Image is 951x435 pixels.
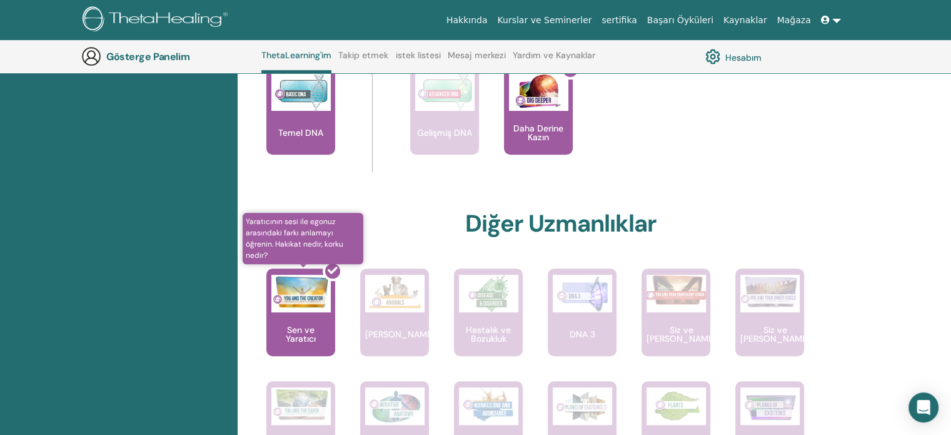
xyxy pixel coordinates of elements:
[513,50,595,70] a: Yardım ve Kaynaklar
[365,329,435,340] font: [PERSON_NAME]
[396,50,441,70] a: istek listesi
[266,269,335,381] a: Yaratıcının sesi ile egonuz arasındaki farkı anlamayı öğrenin. Hakikat nedir, korku nedir? Sen ve...
[553,275,612,312] img: DNA 3
[740,324,810,344] font: Siz ve [PERSON_NAME]
[448,50,506,70] a: Mesaj merkezi
[705,46,720,67] img: cog.svg
[446,15,488,25] font: Hakkında
[338,50,388,70] a: Takip etmek
[261,50,331,73] a: ThetaLearning'im
[504,67,573,180] a: Daha Derine Kazın Daha Derine Kazın
[908,392,938,422] div: Intercom Messenger'ı açın
[417,127,472,138] font: Gelişmiş DNA
[278,127,323,138] font: Temel DNA
[454,269,523,381] a: Hastalık ve Bozukluk Hastalık ve Bozukluk
[459,275,518,312] img: Hastalık ve Bozukluk
[735,269,804,381] a: Siz ve Yakın Çevreniz Siz ve [PERSON_NAME]
[723,15,767,25] font: Kaynaklar
[492,9,596,32] a: Kurslar ve Seminerler
[410,67,479,180] a: Gelişmiş DNA Gelişmiş DNA
[705,46,762,67] a: Hesabım
[448,49,506,61] font: Mesaj merkezi
[596,9,642,32] a: sertifika
[271,387,331,421] img: Sen ve Dünya
[365,387,425,425] img: Sezgisel Anatomi
[466,324,511,344] font: Hastalık ve Bozukluk
[772,9,815,32] a: Mağaza
[570,329,595,340] font: DNA 3
[725,51,762,63] font: Hesabım
[81,46,101,66] img: generic-user-icon.jpg
[83,6,232,34] img: logo.png
[459,387,518,425] img: Tezahür ve Bolluk
[642,269,710,381] a: Siz ve Önemli Diğeriniz Siz ve [PERSON_NAME]
[718,9,772,32] a: Kaynaklar
[647,275,706,305] img: Siz ve Önemli Diğeriniz
[360,269,429,381] a: Hayvan Semineri [PERSON_NAME]
[513,49,595,61] font: Yardım ve Kaynaklar
[271,275,331,309] img: Sen ve Yaratıcı
[548,269,616,381] a: DNA 3 DNA 3
[396,49,441,61] font: istek listesi
[271,73,331,111] img: Temel DNA
[777,15,810,25] font: Mağaza
[338,49,388,61] font: Takip etmek
[441,9,493,32] a: Hakkında
[647,324,717,344] font: Siz ve [PERSON_NAME]
[601,15,637,25] font: sertifika
[647,387,706,425] img: Bitki Semineri
[106,50,189,63] font: Gösterge Panelim
[266,67,335,180] a: Temel DNA Temel DNA
[246,217,343,260] font: Yaratıcının sesi ile egonuz arasındaki farkı anlamayı öğrenin. Hakikat nedir, korku nedir?
[465,208,657,239] font: Diğer Uzmanlıklar
[740,387,800,425] img: Varoluş Planları
[642,9,718,32] a: Başarı Öyküleri
[740,275,800,309] img: Siz ve Yakın Çevreniz
[647,15,713,25] font: Başarı Öyküleri
[261,49,331,61] font: ThetaLearning'im
[509,73,568,111] img: Daha Derine Kazın
[497,15,591,25] font: Kurslar ve Seminerler
[365,275,425,312] img: Hayvan Semineri
[415,73,475,111] img: Gelişmiş DNA
[553,387,612,425] img: Varoluş Planları 2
